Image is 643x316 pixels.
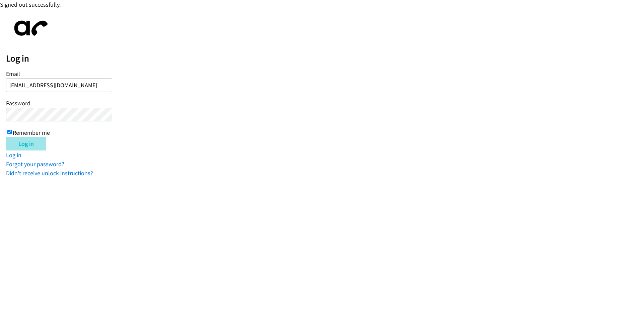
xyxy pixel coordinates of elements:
[6,160,64,168] a: Forgot your password?
[6,15,53,41] img: aphone-8a226864a2ddd6a5e75d1ebefc011f4aa8f32683c2d82f3fb0802fe031f96514.svg
[6,53,643,64] h2: Log in
[6,99,30,107] label: Password
[6,70,20,78] label: Email
[6,137,46,150] input: Log in
[13,129,50,136] label: Remember me
[6,151,21,159] a: Log in
[6,169,93,177] a: Didn't receive unlock instructions?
